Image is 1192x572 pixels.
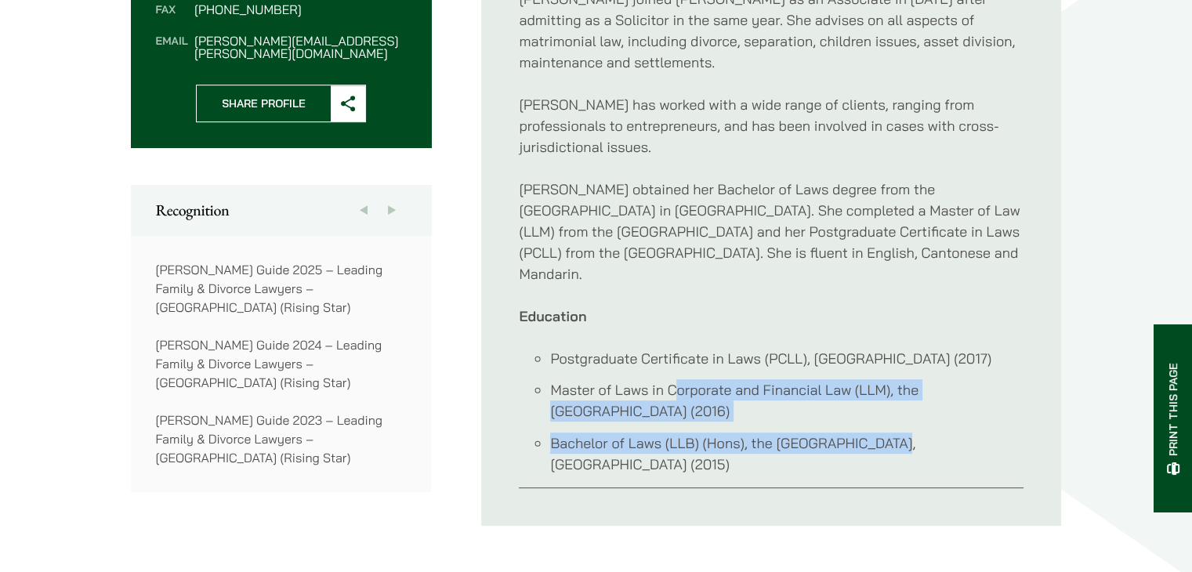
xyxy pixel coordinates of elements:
[156,34,188,60] dt: Email
[350,185,378,235] button: Previous
[550,433,1024,475] li: Bachelor of Laws (LLB) (Hons), the [GEOGRAPHIC_DATA], [GEOGRAPHIC_DATA] (2015)
[156,335,407,392] p: [PERSON_NAME] Guide 2024 – Leading Family & Divorce Lawyers – [GEOGRAPHIC_DATA] (Rising Star)
[519,94,1024,157] p: [PERSON_NAME] has worked with a wide range of clients, ranging from professionals to entrepreneur...
[519,307,586,325] strong: Education
[196,85,366,122] button: Share Profile
[197,85,331,121] span: Share Profile
[194,34,406,60] dd: [PERSON_NAME][EMAIL_ADDRESS][PERSON_NAME][DOMAIN_NAME]
[519,179,1024,284] p: [PERSON_NAME] obtained her Bachelor of Laws degree from the [GEOGRAPHIC_DATA] in [GEOGRAPHIC_DATA...
[550,379,1024,422] li: Master of Laws in Corporate and Financial Law (LLM), the [GEOGRAPHIC_DATA] (2016)
[550,348,1024,369] li: Postgraduate Certificate in Laws (PCLL), [GEOGRAPHIC_DATA] (2017)
[156,201,407,219] h2: Recognition
[156,3,188,34] dt: Fax
[194,3,406,16] dd: [PHONE_NUMBER]
[156,411,407,467] p: [PERSON_NAME] Guide 2023 – Leading Family & Divorce Lawyers – [GEOGRAPHIC_DATA] (Rising Star)
[378,185,406,235] button: Next
[156,260,407,317] p: [PERSON_NAME] Guide 2025 – Leading Family & Divorce Lawyers – [GEOGRAPHIC_DATA] (Rising Star)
